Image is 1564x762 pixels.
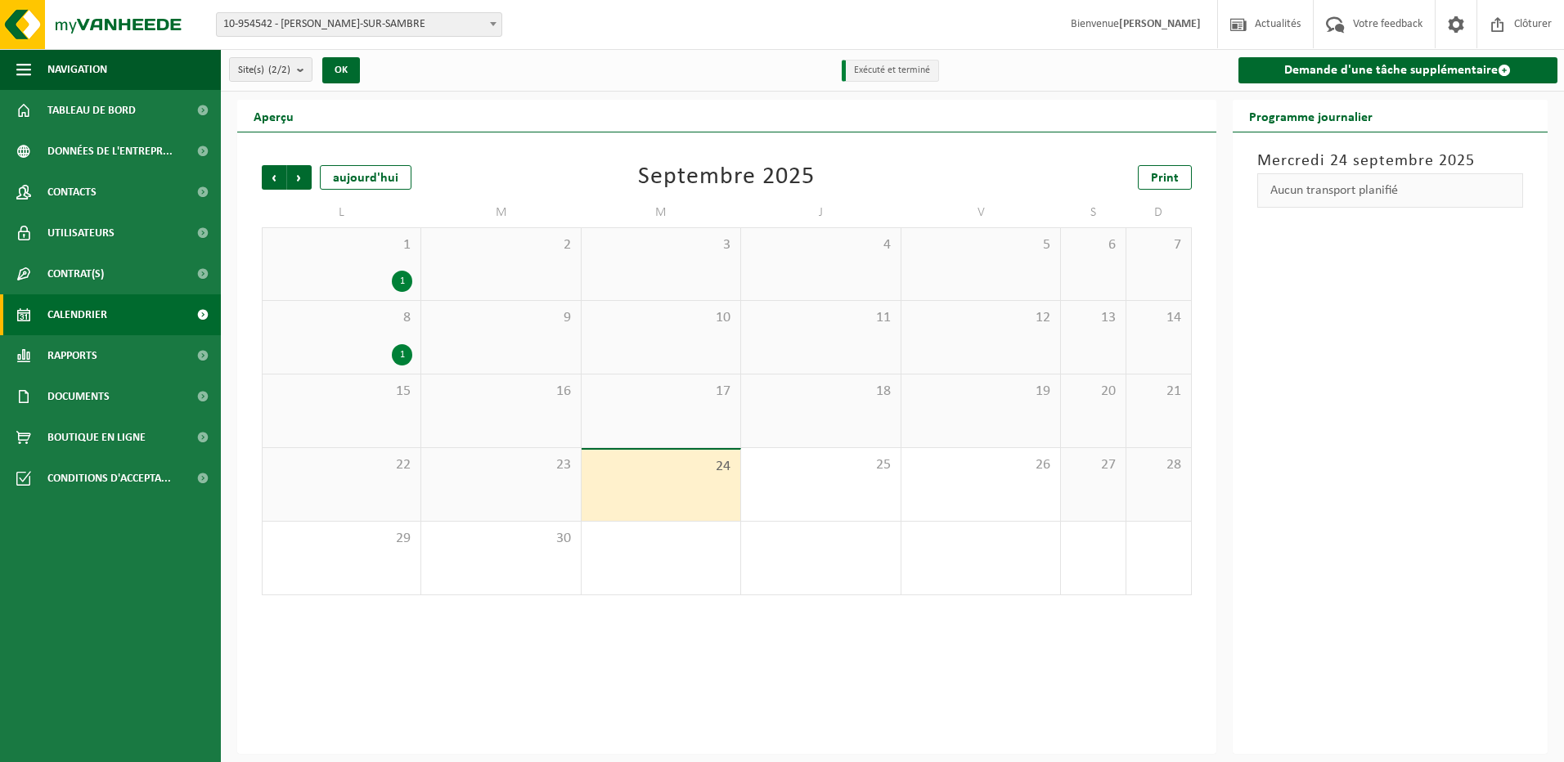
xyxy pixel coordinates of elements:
[47,335,97,376] span: Rapports
[47,213,115,253] span: Utilisateurs
[429,456,572,474] span: 23
[1069,383,1117,401] span: 20
[238,58,290,83] span: Site(s)
[910,309,1052,327] span: 12
[1138,165,1192,190] a: Print
[910,456,1052,474] span: 26
[590,383,732,401] span: 17
[47,417,146,458] span: Boutique en ligne
[1135,236,1183,254] span: 7
[271,456,412,474] span: 22
[271,309,412,327] span: 8
[229,57,312,82] button: Site(s)(2/2)
[901,198,1061,227] td: V
[1257,173,1524,208] div: Aucun transport planifié
[590,236,732,254] span: 3
[1151,172,1179,185] span: Print
[429,309,572,327] span: 9
[287,165,312,190] span: Suivant
[271,236,412,254] span: 1
[320,165,411,190] div: aujourd'hui
[322,57,360,83] button: OK
[590,309,732,327] span: 10
[392,344,412,365] div: 1
[262,165,286,190] span: Précédent
[582,198,741,227] td: M
[749,309,892,327] span: 11
[842,60,939,82] li: Exécuté et terminé
[1238,57,1558,83] a: Demande d'une tâche supplémentaire
[1069,456,1117,474] span: 27
[1126,198,1192,227] td: D
[590,458,732,476] span: 24
[429,236,572,254] span: 2
[268,65,290,75] count: (2/2)
[1135,383,1183,401] span: 21
[429,383,572,401] span: 16
[1061,198,1126,227] td: S
[1257,149,1524,173] h3: Mercredi 24 septembre 2025
[392,271,412,292] div: 1
[1119,18,1201,30] strong: [PERSON_NAME]
[271,530,412,548] span: 29
[749,383,892,401] span: 18
[47,458,171,499] span: Conditions d'accepta...
[47,253,104,294] span: Contrat(s)
[638,165,815,190] div: Septembre 2025
[1069,236,1117,254] span: 6
[910,383,1052,401] span: 19
[749,456,892,474] span: 25
[47,172,97,213] span: Contacts
[421,198,581,227] td: M
[47,131,173,172] span: Données de l'entrepr...
[271,383,412,401] span: 15
[1069,309,1117,327] span: 13
[217,13,501,36] span: 10-954542 - SNEESSENS BERNARD - JEMEPPE-SUR-SAMBRE
[1233,100,1389,132] h2: Programme journalier
[216,12,502,37] span: 10-954542 - SNEESSENS BERNARD - JEMEPPE-SUR-SAMBRE
[47,294,107,335] span: Calendrier
[47,90,136,131] span: Tableau de bord
[1135,456,1183,474] span: 28
[47,49,107,90] span: Navigation
[262,198,421,227] td: L
[910,236,1052,254] span: 5
[1135,309,1183,327] span: 14
[47,376,110,417] span: Documents
[749,236,892,254] span: 4
[429,530,572,548] span: 30
[237,100,310,132] h2: Aperçu
[741,198,901,227] td: J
